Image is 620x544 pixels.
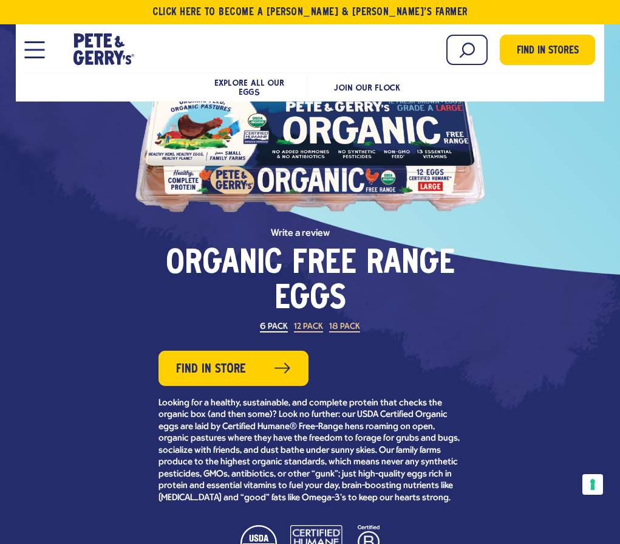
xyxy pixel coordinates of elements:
nav: mobile product menu [25,72,596,98]
a: 4.7 out of 5 stars. Read reviews for average rating value is 4.7 of 5. Read 2339 Reviews Same pag... [158,229,462,247]
label: 6 Pack [260,323,288,332]
span: Find in Stores [517,43,579,60]
button: Open Mobile Menu Modal Dialog [25,41,45,58]
button: Your consent preferences for tracking technologies [582,474,603,495]
a: Find in Store [158,351,308,386]
p: Looking for a healthy, sustainable, and complete protein that checks the organic box (and then so... [158,398,462,504]
input: Search [446,35,488,65]
button: Write a Review (opens pop-up) [271,229,330,238]
label: 12 Pack [294,323,323,332]
span: Find in Store [176,360,246,379]
a: Join Our Flock [334,83,400,92]
a: Explore All Our Eggs [214,78,284,97]
h1: Organic Free Range Eggs [158,247,462,317]
label: 18 Pack [329,323,360,332]
a: Find in Stores [500,35,595,65]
